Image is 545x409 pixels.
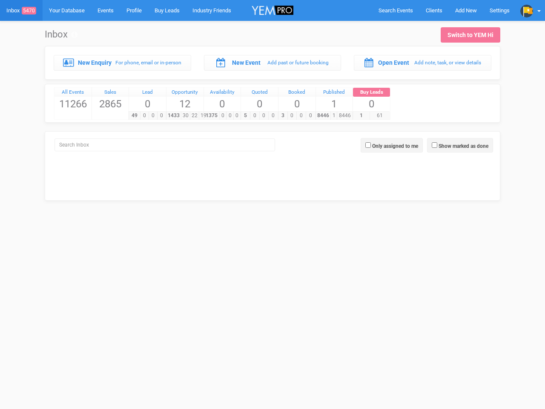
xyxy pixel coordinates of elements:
[204,88,241,97] a: Availability
[233,112,241,120] span: 0
[166,97,204,111] span: 12
[353,112,370,120] span: 1
[199,112,208,120] span: 19
[447,31,493,39] div: Switch to YEM Hi
[115,60,181,66] small: For phone, email or in-person
[78,58,112,67] label: New Enquiry
[372,142,418,150] label: Only assigned to me
[241,112,250,120] span: 5
[226,112,233,120] span: 0
[370,112,390,120] span: 61
[441,27,500,43] a: Switch to YEM Hi
[54,55,191,70] a: New Enquiry For phone, email or in-person
[166,112,181,120] span: 1433
[520,5,533,17] img: profile.png
[204,112,220,120] span: 1375
[259,112,269,120] span: 0
[316,97,353,111] span: 1
[426,7,442,14] span: Clients
[92,88,129,97] a: Sales
[337,112,353,120] span: 8446
[439,142,488,150] label: Show marked as done
[241,88,278,97] a: Quoted
[354,55,491,70] a: Open Event Add note, task, or view details
[92,97,129,111] span: 2865
[306,112,316,120] span: 0
[353,97,390,111] span: 0
[204,55,341,70] a: New Event Add past or future booking
[140,112,149,120] span: 0
[22,7,36,14] span: 5470
[204,97,241,111] span: 0
[268,112,278,120] span: 0
[219,112,227,120] span: 0
[267,60,329,66] small: Add past or future booking
[149,112,158,120] span: 0
[54,97,92,111] span: 11266
[353,88,390,97] a: Buy Leads
[129,112,141,120] span: 49
[379,7,413,14] span: Search Events
[190,112,199,120] span: 22
[316,88,353,97] a: Published
[54,138,275,151] input: Search Inbox
[414,60,481,66] small: Add note, task, or view details
[129,97,166,111] span: 0
[241,97,278,111] span: 0
[278,97,316,111] span: 0
[455,7,477,14] span: Add New
[316,112,331,120] span: 8446
[232,58,261,67] label: New Event
[45,29,77,40] h1: Inbox
[157,112,166,120] span: 0
[278,112,288,120] span: 3
[287,112,297,120] span: 0
[250,112,260,120] span: 0
[54,88,92,97] a: All Events
[181,112,190,120] span: 30
[296,112,306,120] span: 0
[166,88,204,97] a: Opportunity
[129,88,166,97] a: Lead
[378,58,409,67] label: Open Event
[278,88,316,97] a: Booked
[330,112,337,120] span: 1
